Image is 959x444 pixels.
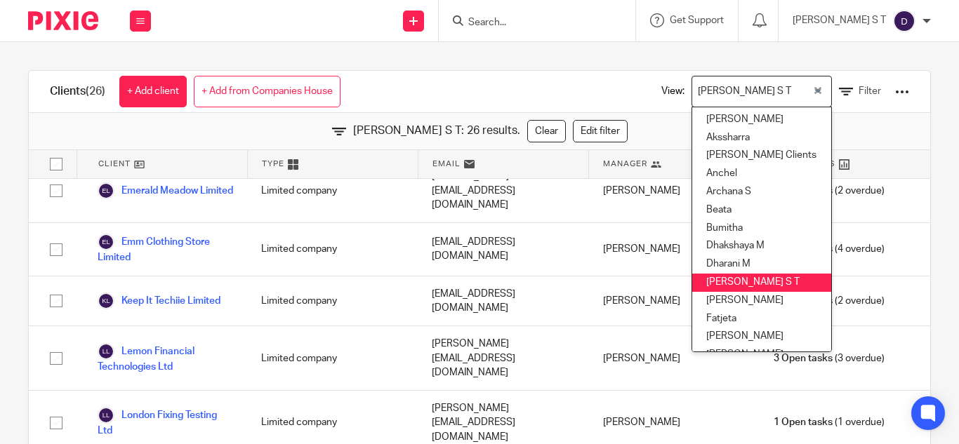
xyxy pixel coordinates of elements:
[774,184,833,198] span: 2 Open tasks
[98,407,233,438] a: London Fixing Testing Ltd
[814,86,821,97] button: Clear Selected
[353,123,520,139] span: [PERSON_NAME] S T: 26 results.
[98,182,114,199] img: svg%3E
[774,415,833,429] span: 1 Open tasks
[692,76,832,107] div: Search for option
[670,15,724,25] span: Get Support
[262,158,284,170] span: Type
[194,76,340,107] a: + Add from Companies House
[695,79,795,104] span: [PERSON_NAME] S T
[640,71,909,112] div: View:
[432,158,461,170] span: Email
[893,10,915,32] img: svg%3E
[50,84,105,99] h1: Clients
[859,86,881,96] span: Filter
[98,292,114,309] img: svg%3E
[774,294,833,308] span: 2 Open tasks
[774,158,835,170] span: Task Status
[418,159,588,222] div: [PERSON_NAME][EMAIL_ADDRESS][DOMAIN_NAME]
[119,76,187,107] a: + Add client
[418,223,588,275] div: [EMAIL_ADDRESS][DOMAIN_NAME]
[418,326,588,390] div: [PERSON_NAME][EMAIL_ADDRESS][DOMAIN_NAME]
[247,159,418,222] div: Limited company
[28,11,98,30] img: Pixie
[98,343,114,360] img: svg%3E
[774,242,833,256] span: 4 Open tasks
[98,234,114,250] img: svg%3E
[589,276,760,326] div: [PERSON_NAME]
[774,351,885,365] span: (3 overdue)
[98,234,233,264] a: Emm Clothing Store Limited
[43,151,70,177] input: Select all
[527,120,566,142] a: Clear
[98,343,233,374] a: Lemon Financial Technologies Ltd
[793,13,886,27] p: [PERSON_NAME] S T
[247,276,418,326] div: Limited company
[774,294,885,308] span: (2 overdue)
[589,223,760,275] div: [PERSON_NAME]
[418,276,588,326] div: [EMAIL_ADDRESS][DOMAIN_NAME]
[573,120,628,142] a: Edit filter
[467,17,593,29] input: Search
[589,159,760,222] div: [PERSON_NAME]
[247,223,418,275] div: Limited company
[774,415,885,429] span: (1 overdue)
[774,351,833,365] span: 3 Open tasks
[98,407,114,424] img: svg%3E
[774,242,885,256] span: (4 overdue)
[589,326,760,390] div: [PERSON_NAME]
[796,79,811,104] input: Search for option
[86,86,105,97] span: (26)
[98,292,220,309] a: Keep It Techiie Limited
[247,326,418,390] div: Limited company
[98,158,131,170] span: Client
[774,184,885,198] span: (2 overdue)
[603,158,647,170] span: Manager
[98,182,233,199] a: Emerald Meadow Limited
